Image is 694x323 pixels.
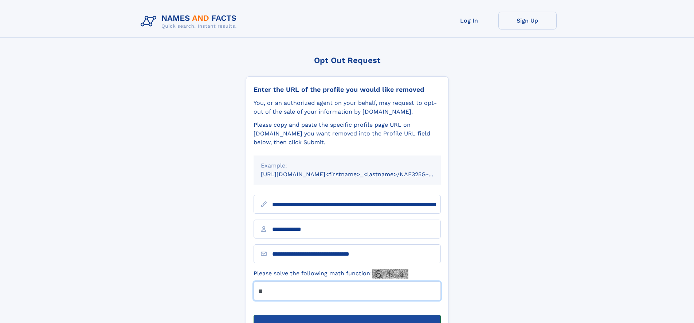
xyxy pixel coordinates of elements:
[498,12,557,29] a: Sign Up
[254,86,441,94] div: Enter the URL of the profile you would like removed
[254,99,441,116] div: You, or an authorized agent on your behalf, may request to opt-out of the sale of your informatio...
[254,269,408,279] label: Please solve the following math function:
[261,161,434,170] div: Example:
[254,121,441,147] div: Please copy and paste the specific profile page URL on [DOMAIN_NAME] you want removed into the Pr...
[138,12,243,31] img: Logo Names and Facts
[440,12,498,29] a: Log In
[261,171,455,178] small: [URL][DOMAIN_NAME]<firstname>_<lastname>/NAF325G-xxxxxxxx
[246,56,448,65] div: Opt Out Request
